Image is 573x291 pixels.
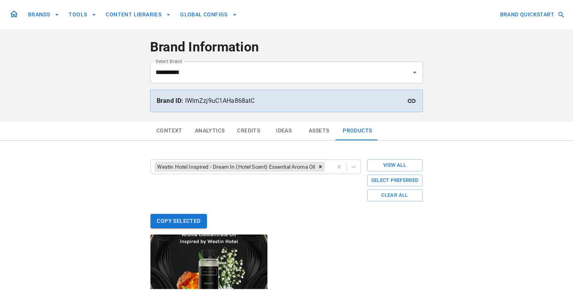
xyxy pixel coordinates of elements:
button: View All [367,159,423,171]
button: Assets [301,122,336,140]
button: GLOBAL CONFIGS [177,7,240,22]
button: CONTENT LIBRARIES [103,7,174,22]
div: Remove Westin Hotel Inspired - Dream In (Hotel Scent) Essential Aroma Oil [316,162,325,172]
button: BRANDS [25,7,62,22]
button: Credits [231,122,266,140]
button: Context [150,122,189,140]
img: Westin Hotel Inspired - Dream In (Hotel Scent) Essential Aroma Oil [150,235,267,289]
button: Copy Selected [150,214,207,228]
button: Select Preferred [367,175,423,187]
button: Open [409,67,420,78]
p: lWImZzj9uC1AHa868atC [157,96,416,106]
button: Products [336,122,378,140]
button: Analytics [189,122,231,140]
label: Select Brand [156,58,182,65]
strong: Brand ID: [157,97,183,104]
h4: Brand Information [150,39,423,55]
button: TOOLS [65,7,99,22]
button: Clear All [367,189,423,201]
button: BRAND QUICKSTART [497,7,567,22]
button: Ideas [266,122,301,140]
div: Westin Hotel Inspired - Dream In (Hotel Scent) Essential Aroma Oil [155,162,316,172]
